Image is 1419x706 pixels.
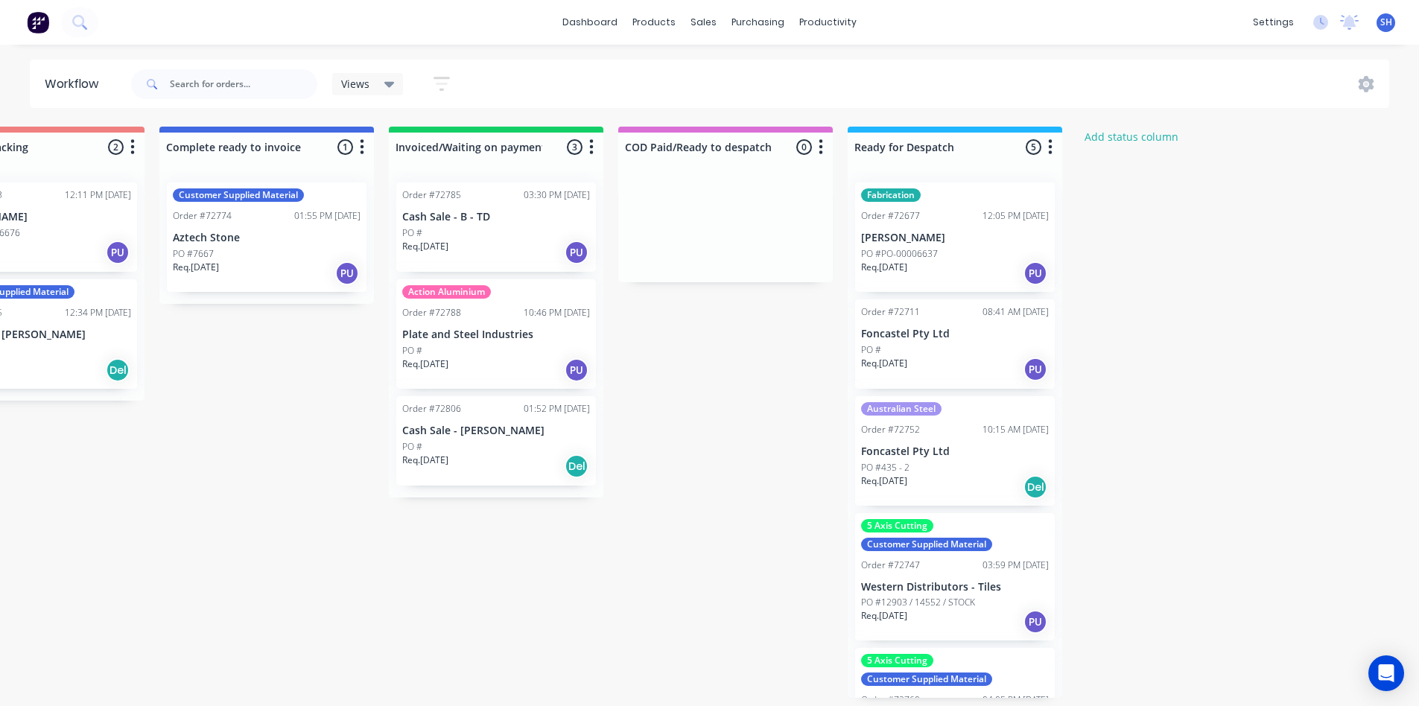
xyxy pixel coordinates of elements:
div: PU [1023,610,1047,634]
div: 12:11 PM [DATE] [65,188,131,202]
div: productivity [792,11,864,34]
img: Factory [27,11,49,34]
p: PO # [402,344,422,357]
a: dashboard [555,11,625,34]
div: Action Aluminium [402,285,491,299]
div: 12:05 PM [DATE] [982,209,1049,223]
div: purchasing [724,11,792,34]
div: 01:52 PM [DATE] [524,402,590,416]
div: Order #7271108:41 AM [DATE]Foncastel Pty LtdPO #Req.[DATE]PU [855,299,1055,389]
p: PO #PO-00006637 [861,247,938,261]
p: Western Distributors - Tiles [861,581,1049,594]
div: Order #72747 [861,559,920,572]
div: FabricationOrder #7267712:05 PM [DATE][PERSON_NAME]PO #PO-00006637Req.[DATE]PU [855,182,1055,292]
p: Req. [DATE] [402,454,448,467]
div: 01:55 PM [DATE] [294,209,361,223]
div: sales [683,11,724,34]
p: Req. [DATE] [861,261,907,274]
div: Australian SteelOrder #7275210:15 AM [DATE]Foncastel Pty LtdPO #435 - 2Req.[DATE]Del [855,396,1055,506]
div: Customer Supplied Material [861,672,992,686]
p: Req. [DATE] [173,261,219,274]
div: 03:59 PM [DATE] [982,559,1049,572]
div: 10:15 AM [DATE] [982,423,1049,436]
div: Del [565,454,588,478]
div: Action AluminiumOrder #7278810:46 PM [DATE]Plate and Steel IndustriesPO #Req.[DATE]PU [396,279,596,389]
p: Plate and Steel Industries [402,328,590,341]
p: Req. [DATE] [861,474,907,488]
div: 03:30 PM [DATE] [524,188,590,202]
p: PO #7667 [173,247,214,261]
div: Order #72785 [402,188,461,202]
p: [PERSON_NAME] [861,232,1049,244]
div: PU [565,358,588,382]
div: products [625,11,683,34]
p: Req. [DATE] [861,609,907,623]
p: Req. [DATE] [402,240,448,253]
span: Views [341,76,369,92]
div: PU [1023,357,1047,381]
div: Australian Steel [861,402,942,416]
button: Add status column [1077,127,1187,147]
p: Req. [DATE] [402,357,448,371]
div: Order #72788 [402,306,461,319]
p: PO # [861,343,881,357]
div: Order #7280601:52 PM [DATE]Cash Sale - [PERSON_NAME]PO #Req.[DATE]Del [396,396,596,486]
div: 12:34 PM [DATE] [65,306,131,319]
p: PO #12903 / 14552 / STOCK [861,596,975,609]
div: Order #72774 [173,209,232,223]
div: settings [1245,11,1301,34]
div: Del [106,358,130,382]
div: PU [565,241,588,264]
p: Foncastel Pty Ltd [861,445,1049,458]
div: Customer Supplied Material [173,188,304,202]
div: Customer Supplied MaterialOrder #7277401:55 PM [DATE]Aztech StonePO #7667Req.[DATE]PU [167,182,366,292]
div: 5 Axis Cutting [861,654,933,667]
div: Order #72806 [402,402,461,416]
div: PU [335,261,359,285]
input: Search for orders... [170,69,317,99]
div: Order #7278503:30 PM [DATE]Cash Sale - B - TDPO #Req.[DATE]PU [396,182,596,272]
div: Workflow [45,75,106,93]
div: Order #72752 [861,423,920,436]
div: 5 Axis Cutting [861,519,933,532]
div: Fabrication [861,188,921,202]
span: SH [1380,16,1392,29]
p: PO # [402,226,422,240]
p: PO #435 - 2 [861,461,910,474]
p: PO # [402,440,422,454]
div: Order #72711 [861,305,920,319]
div: Del [1023,475,1047,499]
div: Order #72677 [861,209,920,223]
div: 5 Axis CuttingCustomer Supplied MaterialOrder #7274703:59 PM [DATE]Western Distributors - TilesPO... [855,513,1055,641]
div: Customer Supplied Material [861,538,992,551]
p: Aztech Stone [173,232,361,244]
p: Cash Sale - B - TD [402,211,590,223]
p: Foncastel Pty Ltd [861,328,1049,340]
div: PU [1023,261,1047,285]
div: 08:41 AM [DATE] [982,305,1049,319]
div: 10:46 PM [DATE] [524,306,590,319]
p: Cash Sale - [PERSON_NAME] [402,424,590,437]
p: Req. [DATE] [861,357,907,370]
div: PU [106,241,130,264]
div: Open Intercom Messenger [1368,655,1404,691]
